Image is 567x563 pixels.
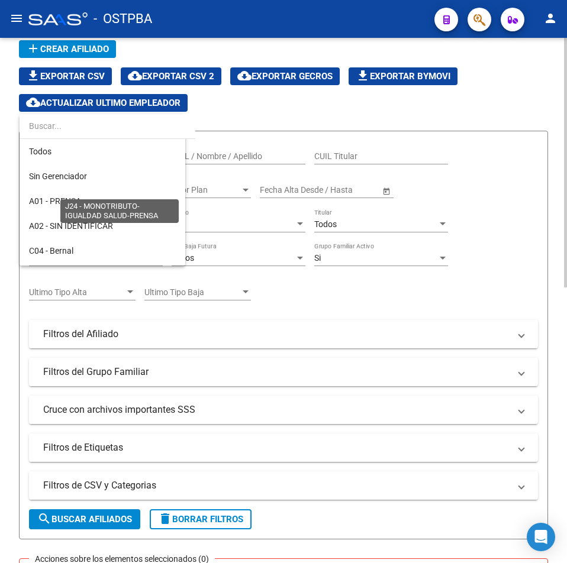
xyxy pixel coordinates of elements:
[29,139,176,164] span: Todos
[29,221,113,231] span: A02 - SIN IDENTIFICAR
[20,114,195,138] input: dropdown search
[527,523,555,551] div: Open Intercom Messenger
[29,246,73,255] span: C04 - Bernal
[29,172,87,181] span: Sin Gerenciador
[29,196,81,206] span: A01 - PRENSA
